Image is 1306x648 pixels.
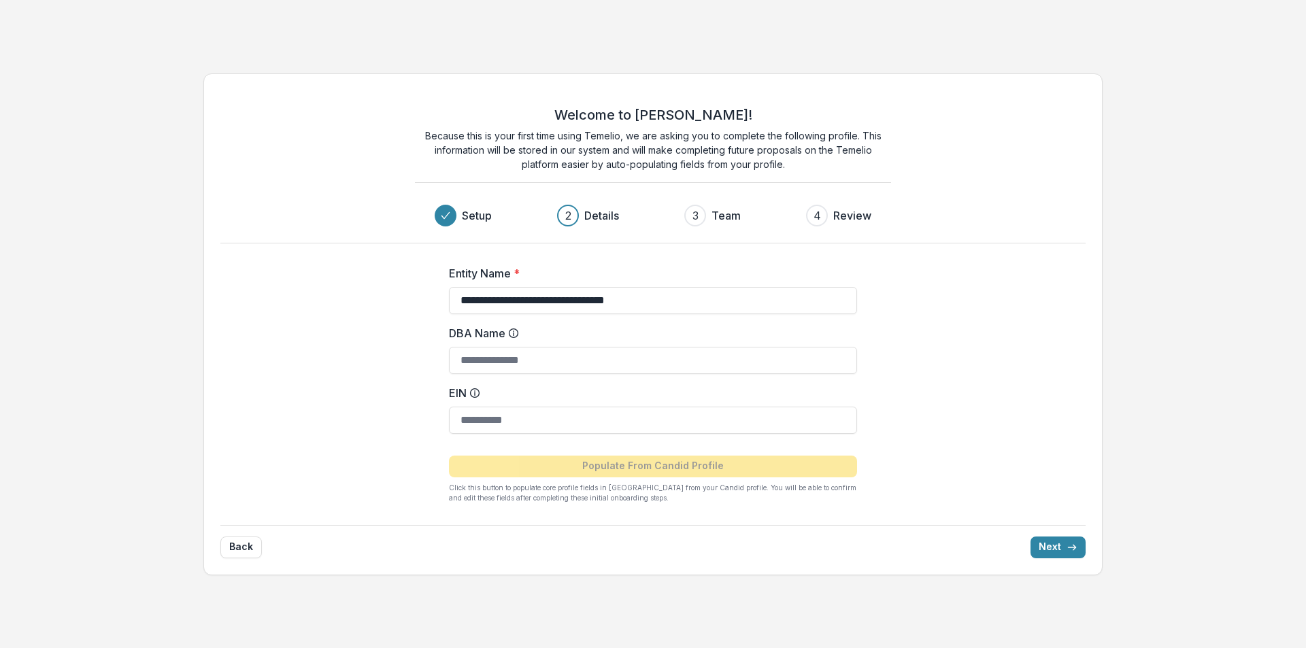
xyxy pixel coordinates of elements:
[449,456,857,477] button: Populate From Candid Profile
[814,207,821,224] div: 4
[692,207,699,224] div: 3
[711,207,741,224] h3: Team
[449,483,857,503] p: Click this button to populate core profile fields in [GEOGRAPHIC_DATA] from your Candid profile. ...
[565,207,571,224] div: 2
[1031,536,1086,558] button: Next
[435,205,871,226] div: Progress
[462,207,492,224] h3: Setup
[554,107,752,123] h2: Welcome to [PERSON_NAME]!
[449,325,849,341] label: DBA Name
[220,536,262,558] button: Back
[449,385,849,401] label: EIN
[415,129,891,171] p: Because this is your first time using Temelio, we are asking you to complete the following profil...
[449,265,849,282] label: Entity Name
[833,207,871,224] h3: Review
[584,207,619,224] h3: Details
